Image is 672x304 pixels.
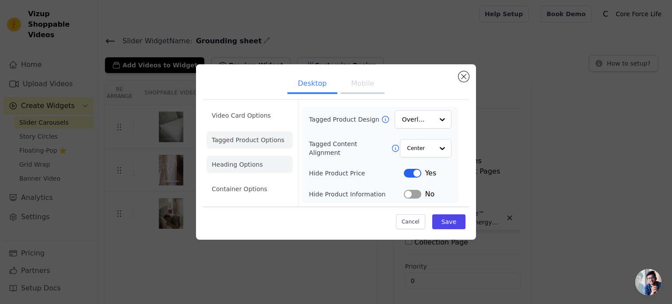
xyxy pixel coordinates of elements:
[206,156,293,173] li: Heading Options
[432,214,465,229] button: Save
[396,214,425,229] button: Cancel
[309,140,391,157] label: Tagged Content Alignment
[206,131,293,149] li: Tagged Product Options
[287,75,337,94] button: Desktop
[458,71,469,82] button: Close modal
[206,107,293,124] li: Video Card Options
[309,169,404,178] label: Hide Product Price
[309,190,404,199] label: Hide Product Information
[206,180,293,198] li: Container Options
[425,168,436,178] span: Yes
[635,269,661,295] div: Открытый чат
[309,115,381,124] label: Tagged Product Design
[425,189,434,199] span: No
[341,75,385,94] button: Mobile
